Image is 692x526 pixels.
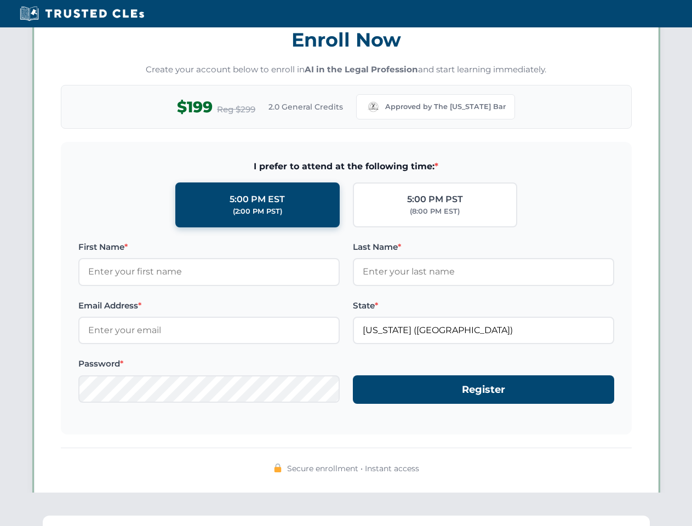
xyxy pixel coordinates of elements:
[217,103,255,116] span: Reg $299
[78,159,614,174] span: I prefer to attend at the following time:
[353,317,614,344] input: Missouri (MO)
[385,101,506,112] span: Approved by The [US_STATE] Bar
[353,241,614,254] label: Last Name
[16,5,147,22] img: Trusted CLEs
[365,99,381,115] img: Missouri Bar
[268,101,343,113] span: 2.0 General Credits
[353,258,614,285] input: Enter your last name
[78,241,340,254] label: First Name
[410,206,460,217] div: (8:00 PM EST)
[78,357,340,370] label: Password
[177,95,213,119] span: $199
[407,192,463,207] div: 5:00 PM PST
[61,64,632,76] p: Create your account below to enroll in and start learning immediately.
[78,317,340,344] input: Enter your email
[273,464,282,472] img: 🔒
[287,462,419,474] span: Secure enrollment • Instant access
[305,64,418,75] strong: AI in the Legal Profession
[230,192,285,207] div: 5:00 PM EST
[353,375,614,404] button: Register
[353,299,614,312] label: State
[233,206,282,217] div: (2:00 PM PST)
[78,299,340,312] label: Email Address
[78,258,340,285] input: Enter your first name
[61,22,632,57] h3: Enroll Now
